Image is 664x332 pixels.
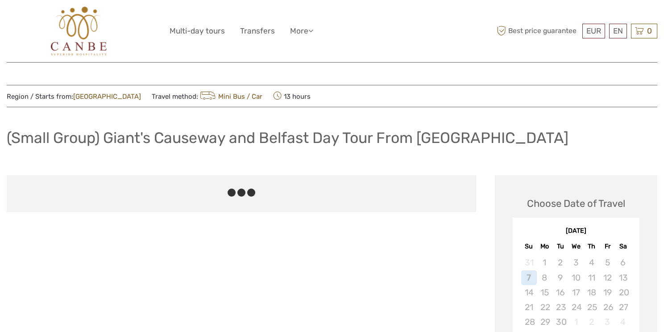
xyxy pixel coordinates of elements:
[584,255,599,270] div: Not available Thursday, September 4th, 2025
[584,300,599,315] div: Not available Thursday, September 25th, 2025
[537,255,552,270] div: Not available Monday, September 1st, 2025
[615,255,631,270] div: Not available Saturday, September 6th, 2025
[73,92,141,101] a: [GEOGRAPHIC_DATA]
[521,300,537,315] div: Not available Sunday, September 21st, 2025
[615,315,631,329] div: Not available Saturday, October 4th, 2025
[552,315,568,329] div: Not available Tuesday, September 30th, 2025
[615,285,631,300] div: Not available Saturday, September 20th, 2025
[521,240,537,252] div: Su
[552,255,568,270] div: Not available Tuesday, September 2nd, 2025
[521,255,537,270] div: Not available Sunday, August 31st, 2025
[584,285,599,300] div: Not available Thursday, September 18th, 2025
[521,270,537,285] div: Not available Sunday, September 7th, 2025
[615,300,631,315] div: Not available Saturday, September 27th, 2025
[537,240,552,252] div: Mo
[51,7,107,55] img: 602-0fc6e88d-d366-4c1d-ad88-b45bd91116e8_logo_big.jpg
[568,270,584,285] div: Not available Wednesday, September 10th, 2025
[7,92,141,101] span: Region / Starts from:
[537,270,552,285] div: Not available Monday, September 8th, 2025
[600,315,615,329] div: Not available Friday, October 3rd, 2025
[513,227,640,236] div: [DATE]
[552,270,568,285] div: Not available Tuesday, September 9th, 2025
[568,300,584,315] div: Not available Wednesday, September 24th, 2025
[537,315,552,329] div: Not available Monday, September 29th, 2025
[527,197,625,210] div: Choose Date of Travel
[521,285,537,300] div: Not available Sunday, September 14th, 2025
[552,285,568,300] div: Not available Tuesday, September 16th, 2025
[600,240,615,252] div: Fr
[521,315,537,329] div: Not available Sunday, September 28th, 2025
[568,255,584,270] div: Not available Wednesday, September 3rd, 2025
[240,25,275,38] a: Transfers
[615,240,631,252] div: Sa
[609,24,627,38] div: EN
[170,25,225,38] a: Multi-day tours
[586,26,601,35] span: EUR
[600,285,615,300] div: Not available Friday, September 19th, 2025
[568,240,584,252] div: We
[552,300,568,315] div: Not available Tuesday, September 23rd, 2025
[600,300,615,315] div: Not available Friday, September 26th, 2025
[584,315,599,329] div: Not available Thursday, October 2nd, 2025
[568,315,584,329] div: Not available Wednesday, October 1st, 2025
[290,25,313,38] a: More
[537,300,552,315] div: Not available Monday, September 22nd, 2025
[537,285,552,300] div: Not available Monday, September 15th, 2025
[615,270,631,285] div: Not available Saturday, September 13th, 2025
[152,90,262,102] span: Travel method:
[552,240,568,252] div: Tu
[495,24,581,38] span: Best price guarantee
[568,285,584,300] div: Not available Wednesday, September 17th, 2025
[646,26,653,35] span: 0
[198,92,262,101] a: Mini Bus / Car
[7,129,569,147] h1: (Small Group) Giant's Causeway and Belfast Day Tour From [GEOGRAPHIC_DATA]
[600,255,615,270] div: Not available Friday, September 5th, 2025
[584,270,599,285] div: Not available Thursday, September 11th, 2025
[584,240,599,252] div: Th
[600,270,615,285] div: Not available Friday, September 12th, 2025
[273,90,311,102] span: 13 hours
